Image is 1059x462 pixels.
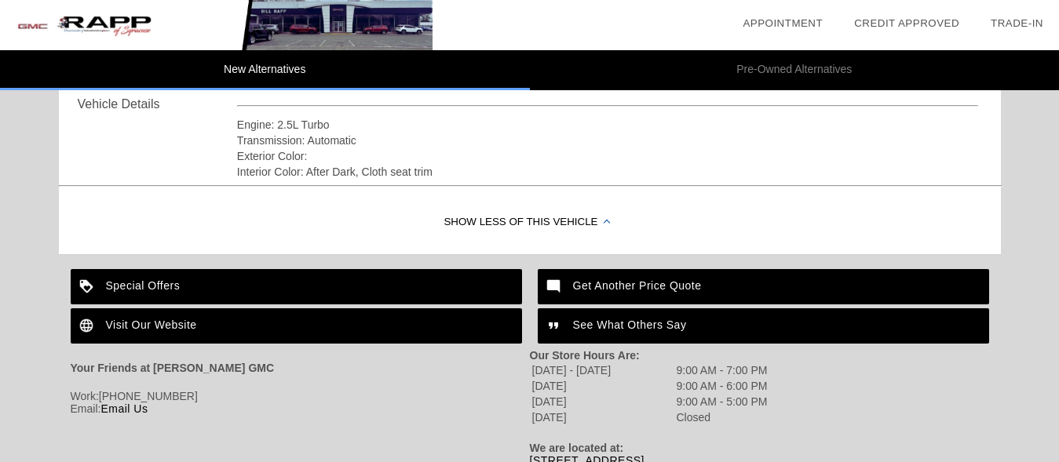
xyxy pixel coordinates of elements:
[237,148,979,164] div: Exterior Color:
[78,95,237,114] div: Vehicle Details
[538,308,573,344] img: ic_format_quote_white_24dp_2x.png
[71,390,530,402] div: Work:
[237,117,979,133] div: Engine: 2.5L Turbo
[100,402,148,415] a: Email Us
[991,17,1043,29] a: Trade-In
[538,269,989,304] a: Get Another Price Quote
[59,191,1001,254] div: Show Less of this Vehicle
[531,395,674,409] td: [DATE]
[538,308,989,344] a: See What Others Say
[676,395,769,409] td: 9:00 AM - 5:00 PM
[530,349,640,362] strong: Our Store Hours Are:
[531,410,674,424] td: [DATE]
[99,390,198,402] span: [PHONE_NUMBER]
[676,379,769,393] td: 9:00 AM - 6:00 PM
[71,269,522,304] a: Special Offers
[237,133,979,148] div: Transmission: Automatic
[71,402,530,415] div: Email:
[676,410,769,424] td: Closed
[71,362,275,374] strong: Your Friends at [PERSON_NAME] GMC
[538,269,573,304] img: ic_mode_comment_white_24dp_2x.png
[71,308,522,344] a: Visit Our Website
[743,17,823,29] a: Appointment
[676,363,769,377] td: 9:00 AM - 7:00 PM
[237,164,979,180] div: Interior Color: After Dark, Cloth seat trim
[531,379,674,393] td: [DATE]
[530,442,624,454] strong: We are located at:
[71,269,106,304] img: ic_loyalty_white_24dp_2x.png
[854,17,959,29] a: Credit Approved
[71,308,106,344] img: ic_language_white_24dp_2x.png
[531,363,674,377] td: [DATE] - [DATE]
